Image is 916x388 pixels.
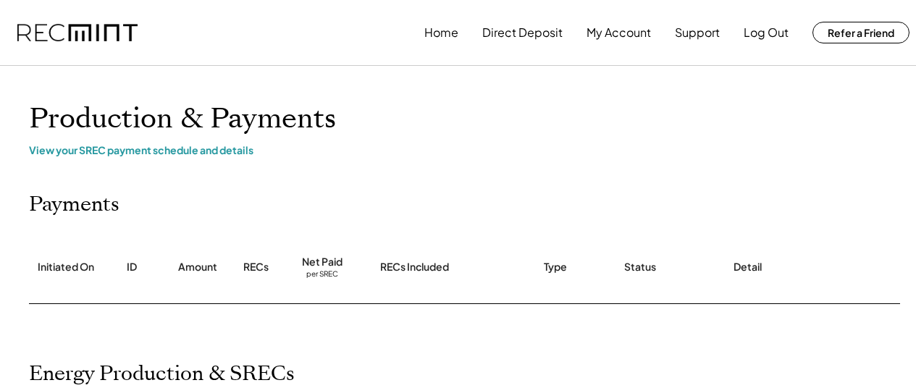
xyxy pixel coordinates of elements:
button: Support [675,18,720,47]
button: Refer a Friend [812,22,909,43]
div: Type [544,260,567,274]
div: Initiated On [38,260,94,274]
div: View your SREC payment schedule and details [29,143,898,156]
img: recmint-logotype%403x.png [17,24,138,42]
button: My Account [587,18,651,47]
div: ID [127,260,137,274]
div: per SREC [306,269,338,280]
h2: Payments [29,193,119,217]
button: Home [424,18,458,47]
h2: Energy Production & SRECs [29,362,295,387]
button: Log Out [744,18,789,47]
div: RECs Included [380,260,449,274]
div: Net Paid [302,255,343,269]
button: Direct Deposit [482,18,563,47]
div: Amount [178,260,217,274]
div: Status [624,260,656,274]
h1: Production & Payments [29,102,898,136]
div: RECs [243,260,269,274]
div: Detail [734,260,762,274]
